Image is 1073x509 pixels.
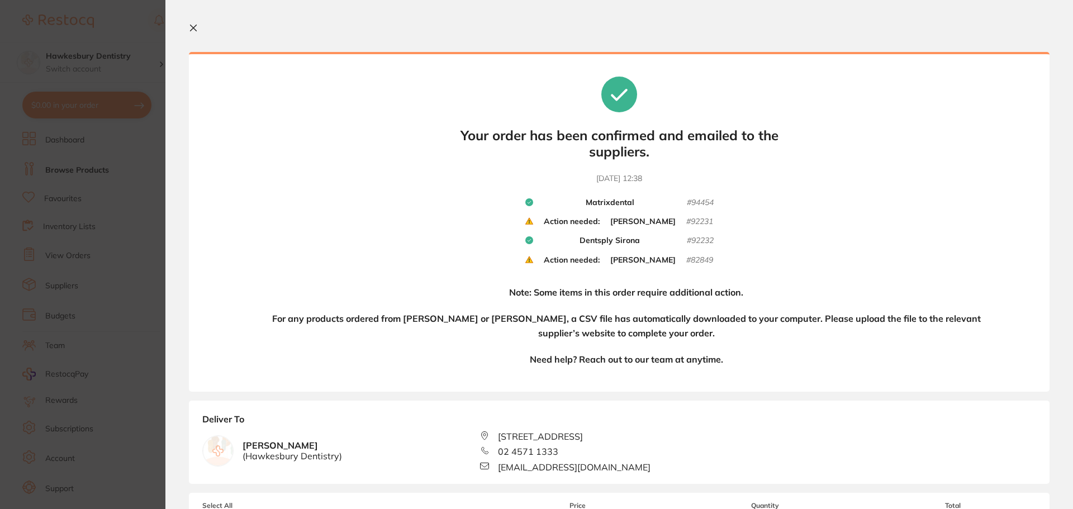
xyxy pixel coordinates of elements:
small: # 92231 [686,217,713,227]
b: [PERSON_NAME] [610,255,676,265]
h4: Note: Some items in this order require additional action. [509,286,743,300]
b: Dentsply Sirona [580,236,640,246]
h4: Need help? Reach out to our team at anytime. [530,353,723,367]
b: Action needed: [544,217,600,227]
time: [DATE] 12:38 [596,173,642,184]
b: Matrixdental [586,198,634,208]
b: Action needed: [544,255,600,265]
small: # 92232 [687,236,714,246]
span: [STREET_ADDRESS] [498,431,583,441]
img: empty.jpg [203,436,233,466]
b: Your order has been confirmed and emailed to the suppliers. [452,127,787,160]
small: # 82849 [686,255,713,265]
h4: For any products ordered from [PERSON_NAME] or [PERSON_NAME], a CSV file has automatically downlo... [267,312,985,340]
b: [PERSON_NAME] [243,440,342,461]
span: ( Hawkesbury Dentistry ) [243,451,342,461]
small: # 94454 [687,198,714,208]
b: [PERSON_NAME] [610,217,676,227]
span: [EMAIL_ADDRESS][DOMAIN_NAME] [498,462,651,472]
span: 02 4571 1333 [498,446,558,456]
b: Deliver To [202,414,1036,431]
